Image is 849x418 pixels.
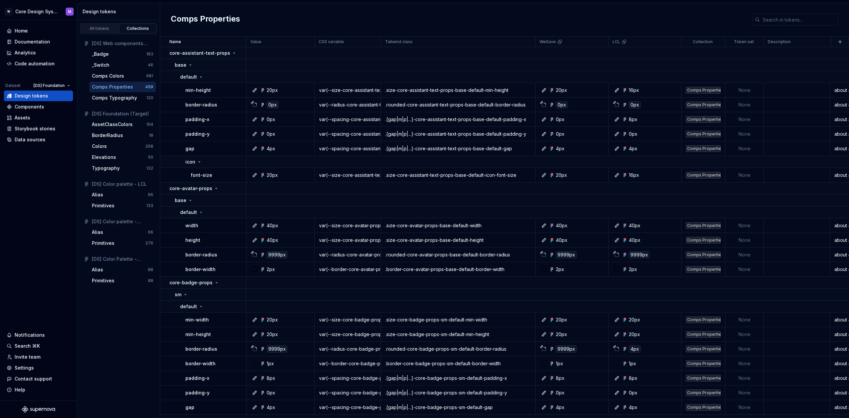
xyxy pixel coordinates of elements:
[556,116,564,123] div: 0px
[92,143,107,150] div: Colors
[89,141,156,152] a: Colors268
[267,375,275,382] div: 8px
[145,84,153,90] div: 459
[185,404,194,411] p: gap
[556,172,567,178] div: 20px
[15,28,28,34] div: Home
[381,316,535,323] div: .size-core-badge-props-sm-default-min-width
[556,375,564,382] div: 8px
[180,209,197,216] p: default
[185,346,217,352] p: border-radius
[725,400,764,415] td: None
[89,238,156,248] a: Primitives276
[89,82,156,92] a: Comps Properties459
[686,131,721,137] div: Comps Properties
[4,374,73,384] button: Contact support
[83,8,157,15] div: Design tokens
[4,58,73,69] a: Code automation
[146,73,153,79] div: 681
[4,384,73,395] button: Help
[381,375,535,382] div: .[gap|m|p|...]-core-badge-props-sm-default-padding-x
[180,74,197,80] p: default
[15,49,36,56] div: Analytics
[725,83,764,98] td: None
[556,331,567,338] div: 20px
[267,237,278,244] div: 40px
[686,346,721,352] div: Comps Properties
[89,163,156,174] button: Typography122
[686,404,721,411] div: Comps Properties
[315,145,380,152] div: var(--spacing-core-assistant-text-props-base-default-gap)
[180,303,197,310] p: default
[381,131,535,137] div: .[gap|m|p|...]-core-assistant-text-props-base-default-padding-y
[146,122,153,127] div: 104
[725,112,764,127] td: None
[31,81,73,90] button: [DS] Foundation
[89,60,156,70] a: _Switch46
[145,241,153,246] div: 276
[315,404,380,411] div: var(--spacing-core-badge-props-sm-default-gap)
[15,114,30,121] div: Assets
[83,26,116,31] div: All tokens
[92,73,124,79] div: Comps Colors
[629,172,639,178] div: 16px
[629,331,640,338] div: 20px
[4,36,73,47] a: Documentation
[89,93,156,103] button: Comps Typography120
[267,222,278,229] div: 40px
[15,136,45,143] div: Data sources
[686,222,721,229] div: Comps Properties
[629,266,637,273] div: 2px
[4,91,73,101] a: Design tokens
[556,131,564,137] div: 0px
[629,116,637,123] div: 8px
[89,227,156,238] button: Alias66
[169,39,181,44] p: Name
[4,123,73,134] a: Storybook stories
[315,131,380,137] div: var(--spacing-core-assistant-text-props-base-default-padding-y)
[315,360,380,367] div: var(--border-core-badge-props-sm-default-border-width)
[556,360,563,367] div: 1px
[725,262,764,277] td: None
[92,132,123,139] div: BorderRadius
[315,375,380,382] div: var(--spacing-core-badge-props-sm-default-padding-x)
[385,39,413,44] p: Tailwind class
[556,266,564,273] div: 2px
[725,98,764,112] td: None
[89,130,156,141] button: BorderRadius18
[92,202,114,209] div: Primitives
[267,360,274,367] div: 1px
[92,277,114,284] div: Primitives
[381,87,535,94] div: .size-core-assistant-text-props-base-default-min-height
[556,316,567,323] div: 20px
[686,116,721,123] div: Comps Properties
[725,342,764,356] td: None
[629,145,637,152] div: 4px
[556,222,567,229] div: 40px
[89,275,156,286] a: Primitives88
[185,87,211,94] p: min-height
[540,39,556,44] p: WeSave
[315,237,380,244] div: var(--size-core-avatar-props-base-default-height)
[267,116,275,123] div: 0px
[267,404,275,411] div: 4px
[148,278,153,283] div: 88
[89,49,156,59] button: _Badge183
[92,229,103,236] div: Alias
[15,93,48,99] div: Design tokens
[146,95,153,101] div: 120
[15,60,55,67] div: Code automation
[15,354,40,360] div: Invite team
[725,371,764,385] td: None
[267,87,278,94] div: 20px
[185,316,209,323] p: min-width
[629,360,636,367] div: 1px
[686,87,721,94] div: Comps Properties
[267,101,279,108] div: 0px
[686,316,721,323] div: Comps Properties
[613,39,620,44] p: LCL
[315,251,380,258] div: var(--radius-core-avatar-props-base-default-border-radius)
[89,200,156,211] button: Primitives133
